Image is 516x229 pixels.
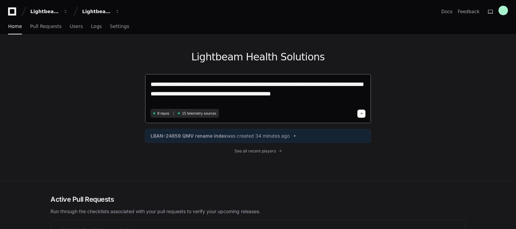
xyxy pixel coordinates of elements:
[145,51,371,63] h1: Lightbeam Health Solutions
[157,111,169,116] span: 8 repos
[28,5,71,18] button: Lightbeam Health
[8,24,22,28] span: Home
[30,24,61,28] span: Pull Requests
[91,24,102,28] span: Logs
[70,19,83,34] a: Users
[234,148,276,154] span: See all recent players
[151,133,365,139] a: LBAN-24859 QMV rename indexwas created 34 minutes ago
[110,24,129,28] span: Settings
[51,208,465,215] p: Run through the checklists associated with your pull requests to verify your upcoming releases.
[91,19,102,34] a: Logs
[79,5,123,18] button: Lightbeam Health Solutions
[70,24,83,28] span: Users
[151,133,227,139] span: LBAN-24859 QMV rename index
[30,8,59,15] div: Lightbeam Health
[30,19,61,34] a: Pull Requests
[441,8,452,15] a: Docs
[227,133,290,139] span: was created 34 minutes ago
[8,19,22,34] a: Home
[182,111,216,116] span: 15 telemetry sources
[110,19,129,34] a: Settings
[82,8,111,15] div: Lightbeam Health Solutions
[145,148,371,154] a: See all recent players
[458,8,480,15] button: Feedback
[51,195,465,204] h2: Active Pull Requests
